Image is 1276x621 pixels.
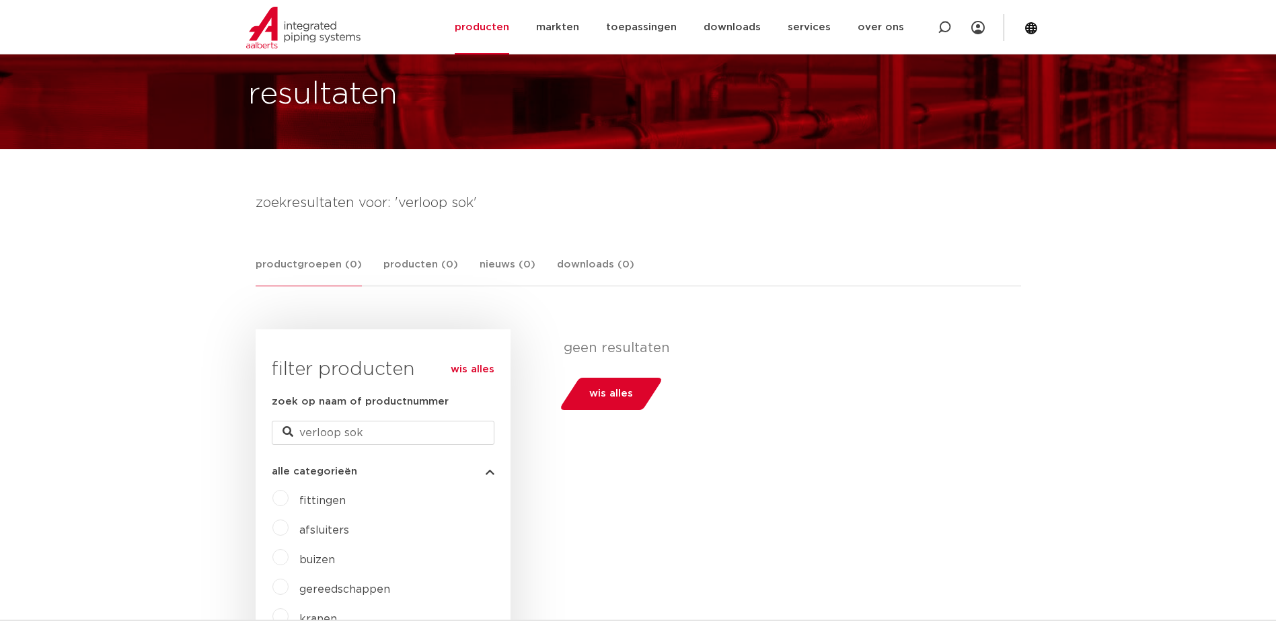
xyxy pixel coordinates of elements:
[256,192,1021,214] h4: zoekresultaten voor: 'verloop sok'
[248,73,398,116] h1: resultaten
[299,495,346,506] a: fittingen
[272,356,494,383] h3: filter producten
[564,340,1011,356] p: geen resultaten
[272,466,494,477] button: alle categorieën
[557,257,634,286] a: downloads (0)
[480,257,535,286] a: nieuws (0)
[451,362,494,378] a: wis alles
[299,584,390,595] a: gereedschappen
[299,554,335,565] a: buizen
[589,383,633,405] span: wis alles
[272,466,357,477] span: alle categorieën
[383,257,458,286] a: producten (0)
[299,525,349,536] a: afsluiters
[272,394,449,410] label: zoek op naam of productnummer
[272,421,494,445] input: zoeken
[256,257,362,286] a: productgroepen (0)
